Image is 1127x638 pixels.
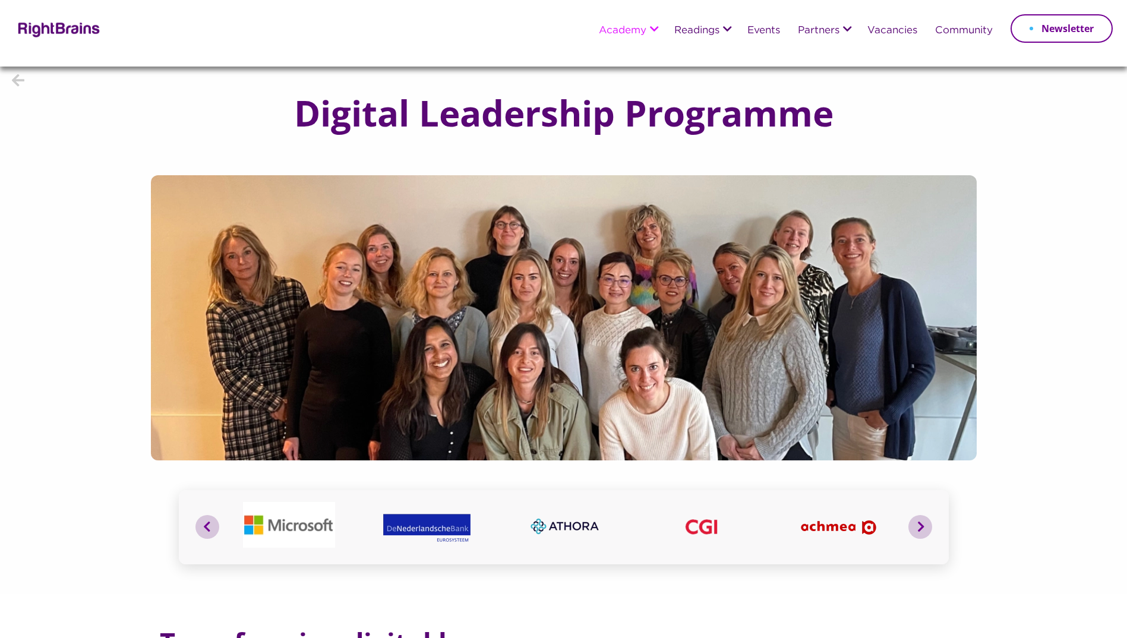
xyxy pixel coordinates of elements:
[908,515,932,539] button: Next
[867,26,917,36] a: Vacancies
[270,93,857,132] h1: Digital Leadership Programme
[935,26,993,36] a: Community
[747,26,780,36] a: Events
[798,26,839,36] a: Partners
[195,515,219,539] button: Previous
[1011,14,1113,43] a: Newsletter
[14,20,100,37] img: Rightbrains
[599,26,646,36] a: Academy
[674,26,719,36] a: Readings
